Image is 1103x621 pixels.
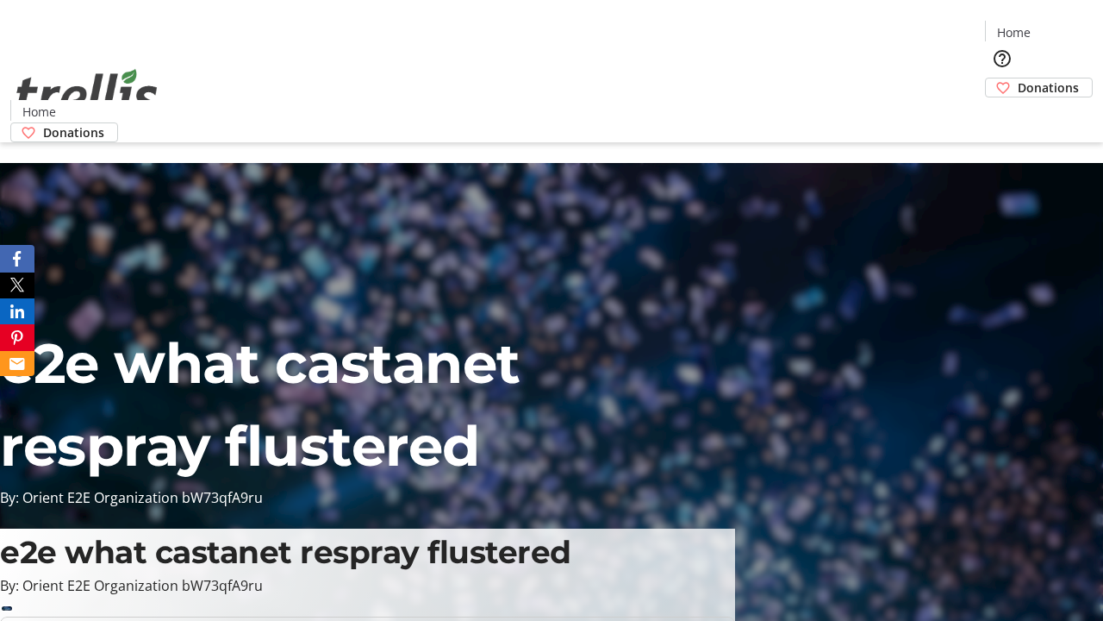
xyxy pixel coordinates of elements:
[10,122,118,142] a: Donations
[985,97,1019,132] button: Cart
[10,50,164,136] img: Orient E2E Organization bW73qfA9ru's Logo
[997,23,1031,41] span: Home
[1018,78,1079,97] span: Donations
[11,103,66,121] a: Home
[985,41,1019,76] button: Help
[22,103,56,121] span: Home
[985,78,1093,97] a: Donations
[986,23,1041,41] a: Home
[43,123,104,141] span: Donations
